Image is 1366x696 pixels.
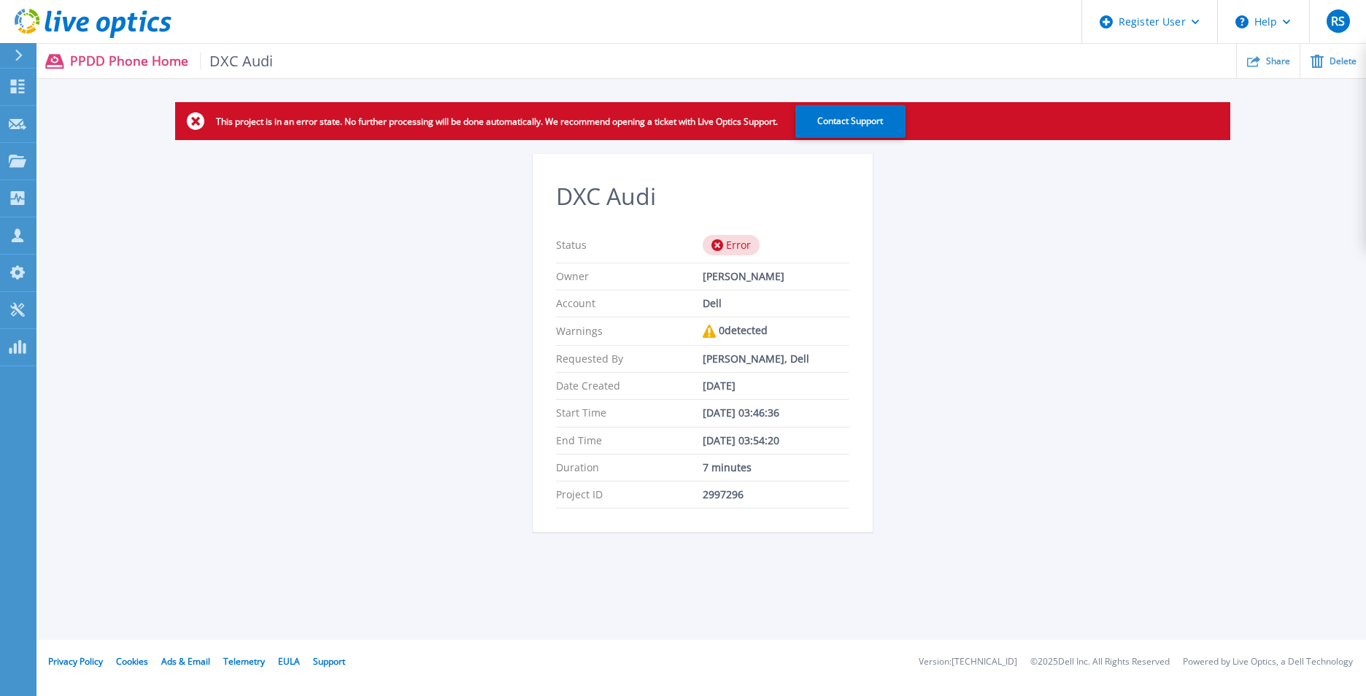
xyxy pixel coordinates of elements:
[556,298,703,309] p: Account
[556,489,703,500] p: Project ID
[1183,657,1353,667] li: Powered by Live Optics, a Dell Technology
[1330,57,1357,66] span: Delete
[278,655,300,668] a: EULA
[556,271,703,282] p: Owner
[48,655,103,668] a: Privacy Policy
[556,183,849,210] h2: DXC Audi
[556,353,703,365] p: Requested By
[223,655,265,668] a: Telemetry
[1266,57,1290,66] span: Share
[556,462,703,473] p: Duration
[200,53,274,69] span: DXC Audi
[556,407,703,419] p: Start Time
[703,489,849,500] div: 2997296
[703,325,849,338] div: 0 detected
[703,435,849,446] div: [DATE] 03:54:20
[703,407,849,419] div: [DATE] 03:46:36
[556,235,703,255] p: Status
[703,298,849,309] div: Dell
[161,655,210,668] a: Ads & Email
[216,116,778,127] p: This project is in an error state. No further processing will be done automatically. We recommend...
[1331,15,1345,27] span: RS
[795,105,906,138] button: Contact Support
[703,271,849,282] div: [PERSON_NAME]
[556,380,703,392] p: Date Created
[313,655,345,668] a: Support
[1030,657,1170,667] li: © 2025 Dell Inc. All Rights Reserved
[919,657,1017,667] li: Version: [TECHNICAL_ID]
[70,53,274,69] p: PPDD Phone Home
[116,655,148,668] a: Cookies
[703,353,849,365] div: [PERSON_NAME], Dell
[556,435,703,446] p: End Time
[703,235,760,255] div: Error
[556,325,703,338] p: Warnings
[703,462,849,473] div: 7 minutes
[703,380,849,392] div: [DATE]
